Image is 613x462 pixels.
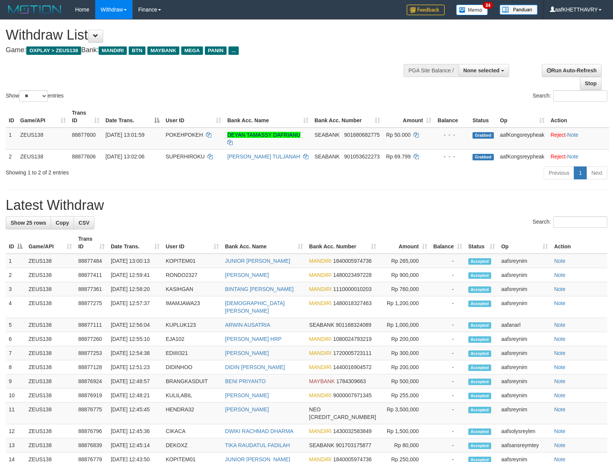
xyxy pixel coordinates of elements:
[498,254,551,268] td: aafsreynim
[379,403,430,424] td: Rp 3,500,000
[554,258,565,264] a: Note
[26,296,75,318] td: ZEUS138
[336,442,371,448] span: Copy 901703175877 to clipboard
[554,378,565,384] a: Note
[498,282,551,296] td: aafsreynim
[26,332,75,346] td: ZEUS138
[430,346,465,360] td: -
[6,27,401,43] h1: Withdraw List
[163,232,222,254] th: User ID: activate to sort column ascending
[225,428,294,434] a: DWIKI RACHMAD DHARMA
[6,268,26,282] td: 2
[225,258,290,264] a: JUNIOR [PERSON_NAME]
[344,153,380,160] span: Copy 901053622273 to clipboard
[473,132,494,139] span: Grabbed
[26,403,75,424] td: ZEUS138
[468,336,491,343] span: Accepted
[437,131,466,139] div: - - -
[225,442,290,448] a: TIKA RAUDATUL FADILAH
[102,106,163,128] th: Date Trans.: activate to sort column descending
[6,332,26,346] td: 6
[26,232,75,254] th: Game/API: activate to sort column ascending
[75,403,107,424] td: 88876775
[222,232,306,254] th: Bank Acc. Name: activate to sort column ascending
[309,336,332,342] span: MANDIRI
[309,322,334,328] span: SEABANK
[75,346,107,360] td: 88877253
[309,392,332,398] span: MANDIRI
[314,132,340,138] span: SEABANK
[181,46,203,55] span: MEGA
[75,388,107,403] td: 88876919
[6,282,26,296] td: 3
[166,153,205,160] span: SUPERHIROKU
[75,332,107,346] td: 88877260
[333,286,372,292] span: Copy 1110000010203 to clipboard
[108,254,163,268] td: [DATE] 13:00:13
[163,424,222,438] td: CIKACA
[468,301,491,307] span: Accepted
[6,403,26,424] td: 11
[108,403,163,424] td: [DATE] 12:45:45
[430,268,465,282] td: -
[430,332,465,346] td: -
[69,106,102,128] th: Trans ID: activate to sort column ascending
[483,2,493,9] span: 34
[498,403,551,424] td: aafsreynim
[6,198,607,213] h1: Latest Withdraw
[458,64,509,77] button: None selected
[468,443,491,449] span: Accepted
[468,258,491,265] span: Accepted
[468,393,491,399] span: Accepted
[105,153,144,160] span: [DATE] 13:02:06
[548,106,609,128] th: Action
[26,374,75,388] td: ZEUS138
[99,46,127,55] span: MANDIRI
[430,282,465,296] td: -
[379,332,430,346] td: Rp 200,000
[430,374,465,388] td: -
[227,153,300,160] a: [PERSON_NAME] TULJANAH
[333,258,372,264] span: Copy 1840005974736 to clipboard
[163,106,224,128] th: User ID: activate to sort column ascending
[108,318,163,332] td: [DATE] 12:56:04
[166,132,203,138] span: POKEHPOKEH
[6,232,26,254] th: ID: activate to sort column descending
[498,438,551,452] td: aafsansreymtey
[163,296,222,318] td: IMAMJAWA23
[6,254,26,268] td: 1
[533,216,607,228] label: Search:
[533,90,607,102] label: Search:
[437,153,466,160] div: - - -
[407,5,445,15] img: Feedback.jpg
[51,216,74,229] a: Copy
[205,46,227,55] span: PANIN
[468,272,491,279] span: Accepted
[108,424,163,438] td: [DATE] 12:45:36
[72,132,96,138] span: 88877600
[108,282,163,296] td: [DATE] 12:58:20
[386,153,411,160] span: Rp 69.799
[379,318,430,332] td: Rp 1,000,000
[225,322,270,328] a: ARWIN AUSATRIA
[497,149,548,163] td: aafKongsreypheak
[26,438,75,452] td: ZEUS138
[379,232,430,254] th: Amount: activate to sort column ascending
[553,216,607,228] input: Search:
[498,360,551,374] td: aafsreynim
[311,106,383,128] th: Bank Acc. Number: activate to sort column ascending
[554,350,565,356] a: Note
[6,46,401,54] h4: Game: Bank:
[6,106,17,128] th: ID
[6,424,26,438] td: 12
[430,388,465,403] td: -
[333,300,372,306] span: Copy 1480018327463 to clipboard
[500,5,538,15] img: panduan.png
[498,332,551,346] td: aafsreynim
[75,296,107,318] td: 88877275
[26,318,75,332] td: ZEUS138
[309,350,332,356] span: MANDIRI
[336,378,366,384] span: Copy 1784309663 to clipboard
[548,149,609,163] td: ·
[309,272,332,278] span: MANDIRI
